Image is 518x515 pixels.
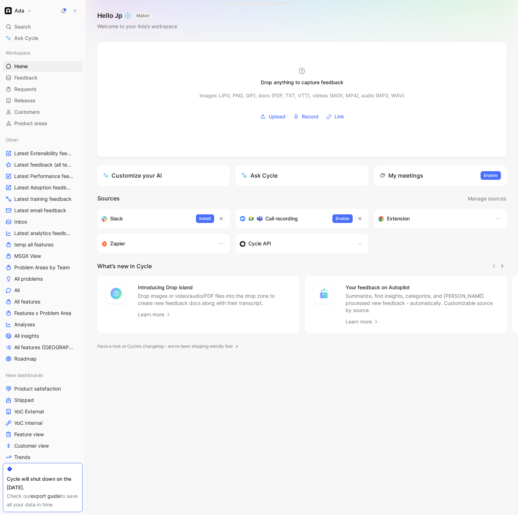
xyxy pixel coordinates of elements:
div: Drop anything to capture feedback [261,78,343,87]
a: Latest Extensibility feedback [3,148,83,159]
span: Feedback [14,74,37,81]
h3: Zapier [110,239,125,248]
span: Product satisfaction [14,385,61,392]
a: Releases [3,95,83,106]
h2: What’s new in Cycle [97,262,152,270]
span: Customer view [14,442,49,449]
span: Latest email feedback [14,207,66,214]
a: All features ([GEOGRAPHIC_DATA]) [3,342,83,353]
a: All problems [3,274,83,284]
a: All [3,285,83,296]
a: Latest Adoption feedback [3,182,83,193]
a: Customer view [3,440,83,451]
a: All features [3,296,83,307]
span: Latest training feedback [14,195,72,203]
h4: Introducing Drop island [138,283,291,292]
h3: Cycle API [248,239,271,248]
p: Summarize, find insights, categorize, and [PERSON_NAME] processed new feedback - automatically. C... [346,292,498,314]
span: Analyses [14,321,35,328]
a: Have a look at Cycle’s changelog – we’ve been shipping weirdly fast [97,343,238,350]
span: Home [14,63,28,70]
span: Requests [14,86,37,93]
div: Ask Cycle [241,171,278,180]
span: All features ([GEOGRAPHIC_DATA]) [14,344,74,351]
a: Trends [3,452,83,463]
a: Product satisfaction [3,383,83,394]
a: All insights [3,331,83,341]
a: Learn more [346,317,379,326]
div: Check our to save all your data in time. [7,492,79,509]
p: Drop images or video/audio/PDF files into the drop zone to create new feedback docs along with th... [138,292,291,307]
span: Trends [14,454,30,461]
span: Other [6,136,19,143]
div: New dashboardsProduct satisfactionShippedVoC ExternalVoC InternalFeature viewCustomer viewTrends [3,370,83,463]
a: temp all features [3,239,83,250]
button: Ask Cycle [235,165,368,185]
span: Latest Performance feedback [14,173,74,180]
a: VoC Internal [3,418,83,428]
div: Capture feedback from anywhere on the web [378,214,488,223]
a: Shipped [3,395,83,406]
a: Feature view [3,429,83,440]
div: Sync customers & send feedback from custom sources. Get inspired by our favorite use case [240,239,349,248]
a: Problem Areas by Team [3,262,83,273]
a: Analyses [3,319,83,330]
a: Latest analytics feedback [3,228,83,239]
span: Link [335,112,344,121]
a: export guide [31,493,61,499]
a: Home [3,61,83,72]
span: Latest analytics feedback [14,230,73,237]
a: Feedback [3,72,83,83]
span: Customers [14,108,40,116]
a: Latest Performance feedback [3,171,83,182]
span: Upload [269,112,285,121]
span: Latest feedback (all teams) [14,161,73,168]
span: Workspace [6,49,30,56]
span: Feature view [14,431,44,438]
span: Latest Extensibility feedback [14,150,73,157]
span: VoC External [14,408,44,415]
span: Shipped [14,397,34,404]
a: Customize your AI [97,165,230,185]
span: Enable [484,172,498,179]
a: Product areas [3,118,83,129]
a: Customers [3,107,83,117]
div: OtherLatest Extensibility feedbackLatest feedback (all teams)Latest Performance feedbackLatest Ad... [3,134,83,364]
h1: Hello Jp ❄️ [97,11,177,20]
a: Inbox [3,216,83,227]
div: Record & transcribe meetings from Zoom, Meet & Teams. [240,214,326,223]
a: MSGX View [3,251,83,261]
button: Install [196,214,214,223]
div: Workspace [3,47,83,58]
div: Capture feedback from thousands of sources with Zapier (survey results, recordings, sheets, etc). [102,239,211,248]
div: Search [3,21,83,32]
a: Learn more [138,310,171,319]
div: Sync your customers, send feedback and get updates in Slack [102,214,190,223]
div: Cycle will shut down on the [DATE]. [7,475,79,492]
a: Features x Problem Area [3,308,83,318]
a: VoC External [3,406,83,417]
span: New dashboards [6,372,43,379]
a: Latest training feedback [3,194,83,204]
span: Features x Problem Area [14,310,71,317]
a: Requests [3,84,83,95]
img: Ada [5,7,12,14]
div: New dashboards [3,370,83,381]
span: All features [14,298,40,305]
span: All problems [14,275,43,282]
span: VoC Internal [14,419,42,427]
span: Ask Cycle [14,34,38,42]
span: Inbox [14,218,27,225]
span: temp all features [14,241,53,248]
div: My meetings [380,171,423,180]
span: Manage sources [468,194,506,203]
span: Roadmap [14,355,37,362]
span: Product areas [14,120,47,127]
span: Search [14,22,31,31]
h3: Call recording [265,214,298,223]
span: Problem Areas by Team [14,264,70,271]
a: Ask Cycle [3,33,83,44]
h4: Your feedback on Autopilot [346,283,498,292]
a: Latest feedback (all teams) [3,159,83,170]
button: Link [324,111,347,122]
